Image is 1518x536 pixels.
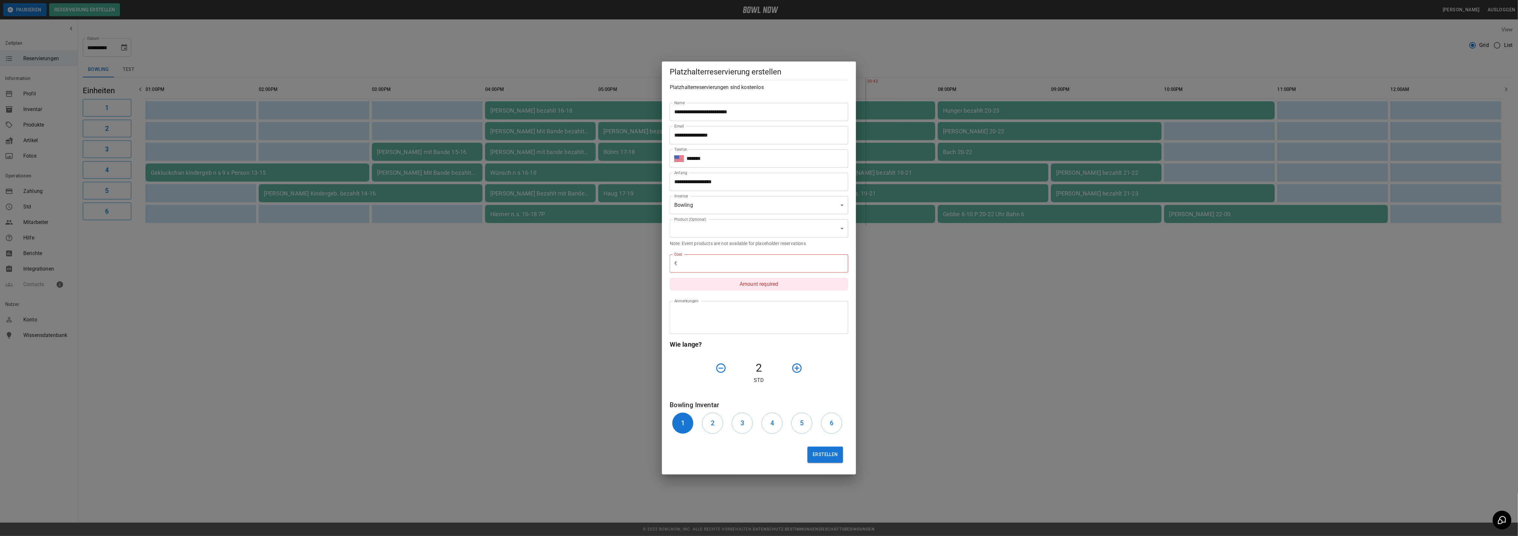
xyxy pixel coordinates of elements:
button: Select country [674,154,684,163]
button: 1 [672,413,693,434]
button: 3 [732,413,753,434]
p: € [674,260,677,267]
button: 5 [791,413,812,434]
p: Amount required [670,278,848,291]
h5: Platzhalterreservierung erstellen [670,67,848,77]
button: 2 [702,413,723,434]
label: Telefon [674,147,688,152]
input: Choose date, selected date is Sep 13, 2025 [670,173,844,191]
p: Note: Event products are not available for placeholder reservations [670,240,848,247]
h6: 2 [711,418,714,428]
h6: Bowling Inventar [670,400,848,410]
h6: 5 [800,418,804,428]
label: Anfang [674,170,687,175]
h6: Wie lange? [670,339,848,350]
button: 6 [821,413,842,434]
h6: Platzhalterreservierungen sind kostenlos [670,83,848,92]
h6: 1 [681,418,685,428]
div: ​ [670,219,848,238]
p: Std [670,376,848,384]
h6: 4 [770,418,774,428]
button: Erstellen [808,447,843,463]
h6: 3 [741,418,744,428]
h4: 2 [729,361,789,375]
button: 4 [762,413,783,434]
h6: 6 [830,418,833,428]
div: Bowling [670,196,848,214]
